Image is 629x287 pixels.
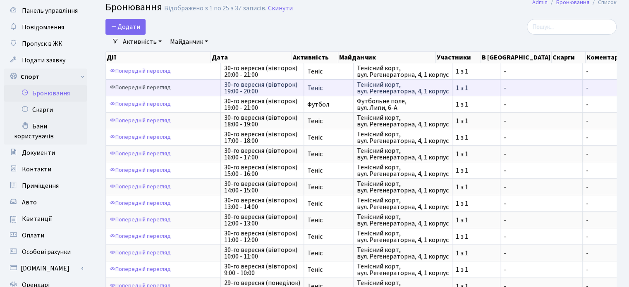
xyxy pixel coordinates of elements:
[211,52,292,63] th: Дата
[586,200,615,207] span: -
[4,19,87,36] a: Повідомлення
[456,217,497,223] span: 1 з 1
[357,230,449,243] span: Тенісний корт, вул. Регенераторна, 4, 1 корпус
[586,233,615,240] span: -
[22,231,44,240] span: Оплати
[456,134,497,141] span: 1 з 1
[108,263,173,276] a: Попередній перегляд
[552,52,586,63] th: Скарги
[307,184,350,190] span: Теніс
[120,35,165,49] a: Активність
[586,266,615,273] span: -
[224,230,300,243] span: 30-го вересня (вівторок) 11:00 - 12:00
[224,197,300,210] span: 30-го вересня (вівторок) 13:00 - 14:00
[357,114,449,128] span: Тенісний корт, вул. Регенераторна, 4, 1 корпус
[456,101,497,108] span: 1 з 1
[586,85,615,91] span: -
[164,5,266,12] div: Відображено з 1 по 25 з 37 записів.
[108,197,173,210] a: Попередній перегляд
[504,250,579,256] span: -
[224,147,300,161] span: 30-го вересня (вівторок) 16:00 - 17:00
[307,85,350,91] span: Теніс
[307,233,350,240] span: Теніс
[456,200,497,207] span: 1 з 1
[22,181,59,190] span: Приміщення
[586,118,615,124] span: -
[586,217,615,223] span: -
[268,5,293,12] a: Скинути
[456,266,497,273] span: 1 з 1
[108,114,173,127] a: Попередній перегляд
[108,247,173,259] a: Попередній перегляд
[357,98,449,111] span: Футбольне поле, вул. Липи, 6-А
[456,167,497,174] span: 1 з 1
[586,151,615,157] span: -
[357,197,449,210] span: Тенісний корт, вул. Регенераторна, 4, 1 корпус
[357,247,449,260] span: Тенісний корт, вул. Регенераторна, 4, 1 корпус
[338,52,436,63] th: Майданчик
[504,233,579,240] span: -
[307,151,350,157] span: Теніс
[22,165,51,174] span: Контакти
[504,200,579,207] span: -
[4,85,87,102] a: Бронювання
[224,164,300,177] span: 30-го вересня (вівторок) 15:00 - 16:00
[504,217,579,223] span: -
[357,65,449,78] span: Тенісний корт, вул. Регенераторна, 4, 1 корпус
[456,233,497,240] span: 1 з 1
[224,247,300,260] span: 30-го вересня (вівторок) 10:00 - 11:00
[307,118,350,124] span: Теніс
[504,134,579,141] span: -
[4,211,87,227] a: Квитанції
[586,101,615,108] span: -
[105,19,146,35] button: Додати
[108,98,173,111] a: Попередній перегляд
[504,68,579,75] span: -
[481,52,552,63] th: В [GEOGRAPHIC_DATA]
[22,56,65,65] span: Подати заявку
[307,101,350,108] span: Футбол
[108,230,173,243] a: Попередній перегляд
[586,167,615,174] span: -
[22,23,64,32] span: Повідомлення
[4,161,87,178] a: Контакти
[224,131,300,144] span: 30-го вересня (вівторок) 17:00 - 18:00
[4,244,87,260] a: Особові рахунки
[307,217,350,223] span: Теніс
[504,101,579,108] span: -
[22,6,78,15] span: Панель управління
[4,118,87,145] a: Бани користувачів
[504,184,579,190] span: -
[4,36,87,52] a: Пропуск в ЖК
[22,148,55,157] span: Документи
[504,151,579,157] span: -
[224,180,300,194] span: 30-го вересня (вівторок) 14:00 - 15:00
[456,184,497,190] span: 1 з 1
[108,180,173,193] a: Попередній перегляд
[108,164,173,177] a: Попередній перегляд
[357,81,449,95] span: Тенісний корт, вул. Регенераторна, 4, 1 корпус
[4,2,87,19] a: Панель управління
[357,213,449,227] span: Тенісний корт, вул. Регенераторна, 4, 1 корпус
[456,151,497,157] span: 1 з 1
[357,263,449,276] span: Тенісний корт, вул. Регенераторна, 4, 1 корпус
[224,114,300,128] span: 30-го вересня (вівторок) 18:00 - 19:00
[307,134,350,141] span: Теніс
[22,214,52,223] span: Квитанції
[357,147,449,161] span: Тенісний корт, вул. Регенераторна, 4, 1 корпус
[456,85,497,91] span: 1 з 1
[108,81,173,94] a: Попередній перегляд
[4,102,87,118] a: Скарги
[108,65,173,78] a: Попередній перегляд
[106,52,211,63] th: Дії
[224,81,300,95] span: 30-го вересня (вівторок) 19:00 - 20:00
[456,250,497,256] span: 1 з 1
[504,167,579,174] span: -
[108,147,173,160] a: Попередній перегляд
[4,52,87,69] a: Подати заявку
[4,145,87,161] a: Документи
[504,85,579,91] span: -
[4,227,87,244] a: Оплати
[22,39,62,48] span: Пропуск в ЖК
[167,35,211,49] a: Майданчик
